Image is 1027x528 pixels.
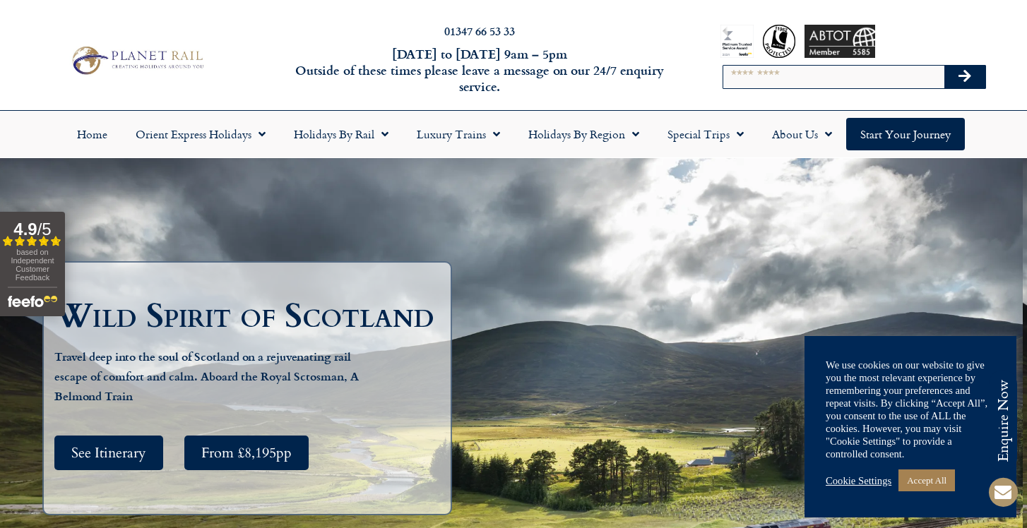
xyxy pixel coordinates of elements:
[54,348,359,403] strong: Travel deep into the soul of Scotland on a rejuvenating rail escape of comfort and calm. Aboard t...
[16,498,59,513] span: By email
[4,518,13,527] input: By telephone
[71,444,146,462] span: See Itinerary
[7,118,1020,150] nav: Menu
[758,118,846,150] a: About Us
[63,118,121,150] a: Home
[54,436,163,470] a: See Itinerary
[653,118,758,150] a: Special Trips
[944,66,985,88] button: Search
[201,444,292,462] span: From £8,195pp
[444,23,515,39] a: 01347 66 53 33
[826,359,995,460] div: We use cookies on our website to give you the most relevant experience by remembering your prefer...
[278,46,682,95] h6: [DATE] to [DATE] 9am – 5pm Outside of these times please leave a message on our 24/7 enquiry serv...
[280,118,403,150] a: Holidays by Rail
[514,118,653,150] a: Holidays by Region
[846,118,965,150] a: Start your Journey
[403,118,514,150] a: Luxury Trains
[4,500,13,509] input: By email
[54,299,447,333] h1: Wild Spirit of Scotland
[898,469,955,491] a: Accept All
[184,436,309,470] a: From £8,195pp
[121,118,280,150] a: Orient Express Holidays
[826,474,891,487] a: Cookie Settings
[66,43,207,78] img: Planet Rail Train Holidays Logo
[388,302,461,318] span: Your last name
